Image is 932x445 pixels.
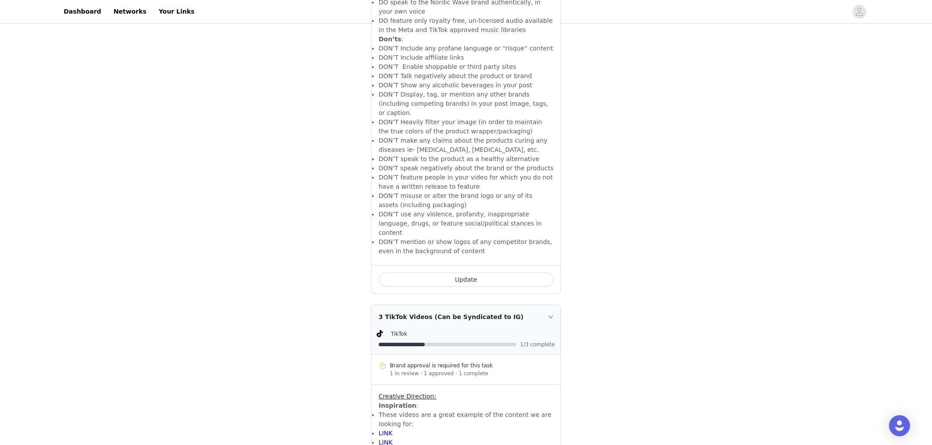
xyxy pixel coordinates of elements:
[855,5,863,19] div: avatar
[379,164,553,173] p: DON'T speak negatively about the brand or the products
[379,393,436,400] span: Creative Direction:
[379,72,553,81] p: DON’T Talk negatively about the product or brand
[379,273,553,287] button: Update
[379,62,553,72] p: DON’T Enable shoppable or third party sites
[379,401,553,410] p: :
[379,410,553,429] p: These videos are a great example of the content we are looking for:
[379,136,553,154] p: DON’T make any claims about the products curing any diseases ie- [MEDICAL_DATA], [MEDICAL_DATA], ...
[520,342,555,347] span: 1/3 complete
[372,305,560,329] div: icon: right3 TikTok Videos (Can be Syndicated to IG)
[153,2,200,22] a: Your Links
[379,81,553,90] p: DON’T Show any alcoholic beverages in your post
[379,430,393,437] a: LINK
[58,2,106,22] a: Dashboard
[379,53,553,62] p: DON’T Include affiliate links
[379,35,553,44] p: :
[379,154,553,164] p: DON’T speak to the product as a healthy alternative
[379,237,553,256] p: DON’T mention or show logos of any competitor brands, even in the background of content​
[379,210,553,237] p: DON’T use any violence, profanity, inappropriate language, drugs, or feature social/political sta...
[390,362,554,370] div: Brand approval is required for this task
[548,314,553,319] i: icon: right
[379,44,553,53] p: DON’T Include any profane language or “risque” content
[390,370,554,377] div: 1 in review · 1 approved · 1 complete
[379,191,553,210] p: DON’T misuse or alter the brand logo or any of its assets (including packaging)​​
[379,90,553,118] p: DON’T Display, tag, or mention any other brands (including competing brands) in your post image, ...
[379,36,401,43] strong: Don’ts
[391,331,407,337] span: TikTok
[379,402,416,409] strong: Inspiration
[108,2,152,22] a: Networks
[379,16,553,35] p: DO feature only royalty free, un-licensed audio available in the Meta and TikTok approved music l...
[889,415,910,436] div: Open Intercom Messenger
[379,118,553,136] p: DON’T Heavily filter your image (in order to maintain the true colors of the product wrapper/pack...
[379,173,553,191] p: DON’T feature people in your video for which you do not have a written release to feature​​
